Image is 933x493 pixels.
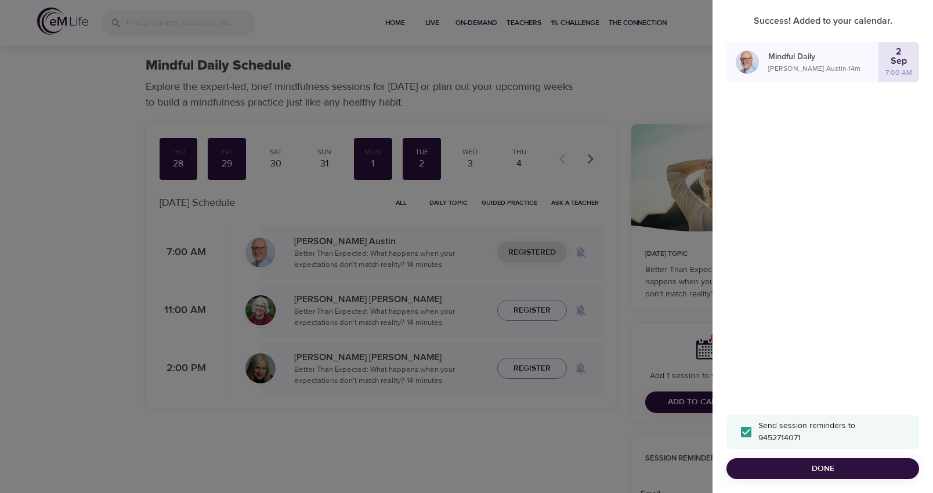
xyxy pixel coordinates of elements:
[768,63,878,74] p: [PERSON_NAME] Austin · 14 m
[726,458,919,480] button: Done
[896,47,902,56] p: 2
[885,67,912,78] p: 7:00 AM
[736,462,910,476] span: Done
[726,14,919,28] p: Success! Added to your calendar.
[758,420,896,444] span: Send session reminders to 9452714071
[891,56,907,66] p: Sep
[768,51,878,63] p: Mindful Daily
[736,50,759,74] img: Jim_Austin_Headshot_min.jpg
